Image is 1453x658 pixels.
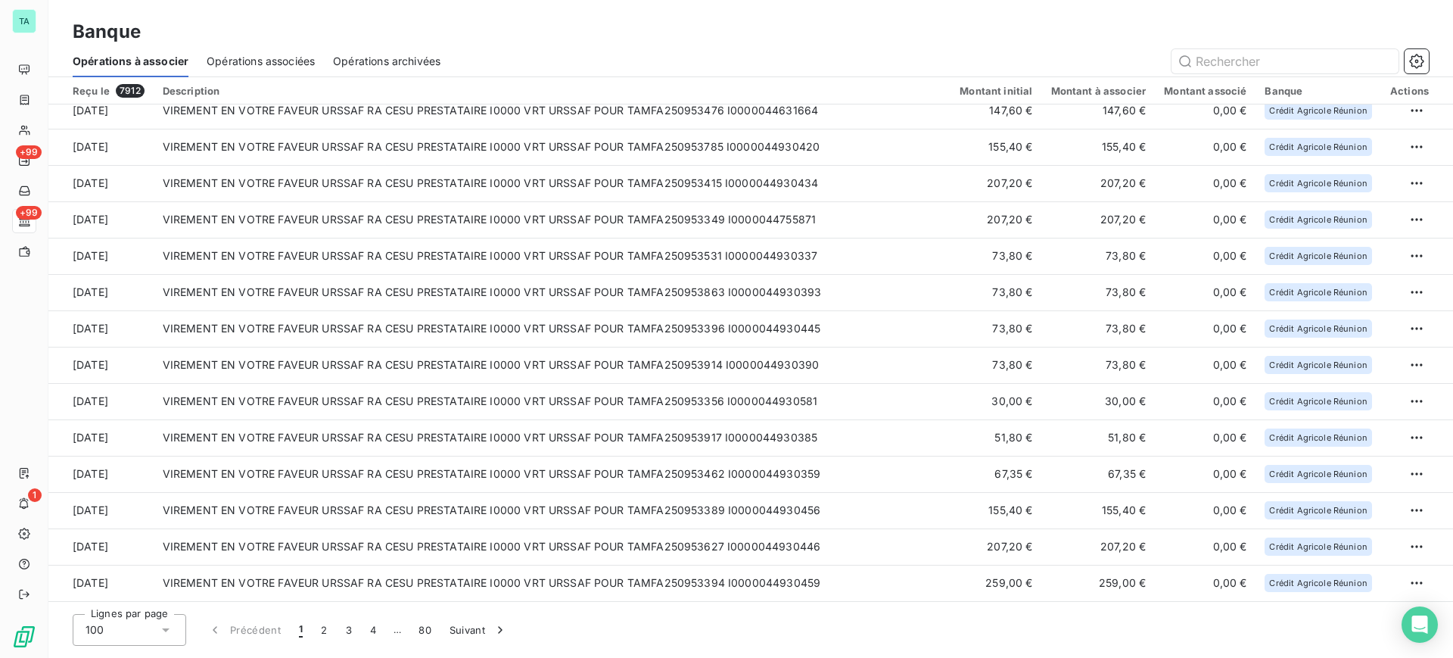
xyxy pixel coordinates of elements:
td: VIREMENT EN VOTRE FAVEUR URSSAF RA CESU PRESTATAIRE I0000 VRT URSSAF POUR TAMFA250953863 I0000044... [154,274,951,310]
td: VIREMENT EN VOTRE FAVEUR URSSAF RA CESU PRESTATAIRE I0000 VRT URSSAF POUR TAMFA250953627 I0000044... [154,529,951,565]
td: 0,00 € [1155,492,1255,529]
td: VIREMENT EN VOTRE FAVEUR URSSAF RA CESU PRESTATAIRE I0000 VRT URSSAF POUR TAMFA250953394 I0000044... [154,565,951,601]
td: 155,40 € [1042,492,1156,529]
td: 147,60 € [1042,92,1156,129]
td: [DATE] [48,92,154,129]
td: 259,00 € [951,565,1041,601]
td: VIREMENT EN VOTRE FAVEUR URSSAF RA CESU PRESTATAIRE I0000 VRT URSSAF POUR TAMFA250953462 I0000044... [154,456,951,492]
td: 0,00 € [1155,238,1255,274]
td: 155,40 € [951,492,1041,529]
td: 259,00 € [1042,565,1156,601]
span: +99 [16,145,42,159]
div: TA [12,9,36,33]
td: 73,80 € [951,238,1041,274]
td: 207,20 € [1042,201,1156,238]
button: 2 [312,614,336,646]
td: [DATE] [48,129,154,165]
td: VIREMENT EN VOTRE FAVEUR URSSAF RA CESU PRESTATAIRE I0000 VRT URSSAF POUR TAMFA250953356 I0000044... [154,383,951,419]
td: 67,35 € [951,456,1041,492]
img: Logo LeanPay [12,625,36,649]
span: Crédit Agricole Réunion [1269,578,1367,588]
td: 30,00 € [1042,383,1156,419]
td: 207,20 € [1042,529,1156,565]
button: 1 [290,614,312,646]
td: [DATE] [48,383,154,419]
td: VIREMENT EN VOTRE FAVEUR URSSAF RA CESU PRESTATAIRE I0000 VRT URSSAF POUR TAMFA250953349 I0000044... [154,201,951,238]
td: 73,80 € [1042,310,1156,347]
div: Banque [1265,85,1371,97]
span: Crédit Agricole Réunion [1269,215,1367,224]
td: 207,20 € [951,165,1041,201]
button: 3 [337,614,361,646]
span: 100 [86,622,104,638]
span: Crédit Agricole Réunion [1269,288,1367,297]
td: 30,00 € [951,383,1041,419]
button: Suivant [440,614,517,646]
span: Crédit Agricole Réunion [1269,542,1367,551]
span: Crédit Agricole Réunion [1269,506,1367,515]
td: 67,35 € [1042,456,1156,492]
td: 73,80 € [951,310,1041,347]
td: [DATE] [48,456,154,492]
td: 73,80 € [1042,347,1156,383]
td: 147,60 € [951,92,1041,129]
td: [DATE] [48,274,154,310]
td: [DATE] [48,310,154,347]
h3: Banque [73,18,141,45]
td: 0,00 € [1155,565,1255,601]
span: Crédit Agricole Réunion [1269,360,1367,370]
td: 73,80 € [951,274,1041,310]
td: [DATE] [48,565,154,601]
span: Crédit Agricole Réunion [1269,433,1367,442]
span: Crédit Agricole Réunion [1269,251,1367,260]
td: 51,80 € [1042,419,1156,456]
td: [DATE] [48,165,154,201]
div: Description [163,85,942,97]
span: Opérations associées [207,54,315,69]
td: [DATE] [48,419,154,456]
td: VIREMENT EN VOTRE FAVEUR URSSAF RA CESU PRESTATAIRE I0000 VRT URSSAF POUR TAMFA250953917 I0000044... [154,419,951,456]
td: [DATE] [48,347,154,383]
td: VIREMENT EN VOTRE FAVEUR URSSAF RA CESU PRESTATAIRE I0000 VRT URSSAF POUR TAMFA250953914 I0000044... [154,347,951,383]
td: 207,20 € [951,529,1041,565]
td: 73,80 € [951,347,1041,383]
span: Crédit Agricole Réunion [1269,324,1367,333]
button: 80 [409,614,440,646]
div: Montant à associer [1051,85,1147,97]
td: 73,80 € [1042,238,1156,274]
span: Crédit Agricole Réunion [1269,469,1367,479]
td: 0,00 € [1155,92,1255,129]
span: Crédit Agricole Réunion [1269,106,1367,115]
span: Crédit Agricole Réunion [1269,397,1367,406]
td: 155,40 € [951,129,1041,165]
div: Actions [1390,85,1429,97]
span: Opérations à associer [73,54,188,69]
span: 7912 [116,84,145,98]
span: Opérations archivées [333,54,440,69]
div: Montant associé [1164,85,1246,97]
span: … [385,618,409,642]
td: VIREMENT EN VOTRE FAVEUR URSSAF RA CESU PRESTATAIRE I0000 VRT URSSAF POUR TAMFA250953396 I0000044... [154,310,951,347]
td: 73,80 € [1042,274,1156,310]
td: VIREMENT EN VOTRE FAVEUR URSSAF RA CESU PRESTATAIRE I0000 VRT URSSAF POUR TAMFA250953531 I0000044... [154,238,951,274]
td: 207,20 € [1042,165,1156,201]
td: [DATE] [48,238,154,274]
td: VIREMENT EN VOTRE FAVEUR URSSAF RA CESU PRESTATAIRE I0000 VRT URSSAF POUR TAMFA250953415 I0000044... [154,165,951,201]
td: 51,80 € [951,419,1041,456]
span: 1 [299,622,303,638]
div: Open Intercom Messenger [1402,607,1438,643]
td: 0,00 € [1155,419,1255,456]
td: 0,00 € [1155,201,1255,238]
input: Rechercher [1171,49,1399,73]
span: Crédit Agricole Réunion [1269,179,1367,188]
button: 4 [361,614,385,646]
div: Reçu le [73,84,145,98]
td: 0,00 € [1155,456,1255,492]
td: 0,00 € [1155,129,1255,165]
td: VIREMENT EN VOTRE FAVEUR URSSAF RA CESU PRESTATAIRE I0000 VRT URSSAF POUR TAMFA250953389 I0000044... [154,492,951,529]
td: 0,00 € [1155,165,1255,201]
span: 1 [28,488,42,502]
td: 0,00 € [1155,274,1255,310]
td: 0,00 € [1155,310,1255,347]
div: Montant initial [960,85,1032,97]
